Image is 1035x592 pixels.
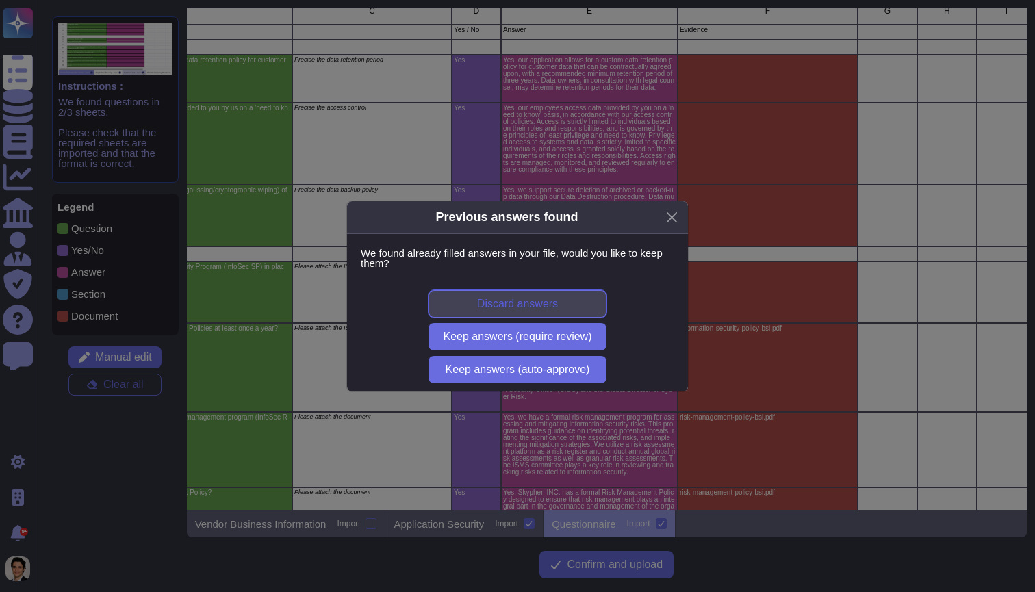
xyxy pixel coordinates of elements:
[429,290,606,318] button: Discard answers
[429,323,606,350] button: Keep answers (require review)
[446,364,590,375] span: Keep answers (auto-approve)
[444,331,592,342] span: Keep answers (require review)
[429,356,606,383] button: Keep answers (auto-approve)
[347,234,688,282] div: We found already filled answers in your file, would you like to keep them?
[661,207,682,228] button: Close
[477,298,558,309] span: Discard answers
[435,208,578,227] div: Previous answers found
